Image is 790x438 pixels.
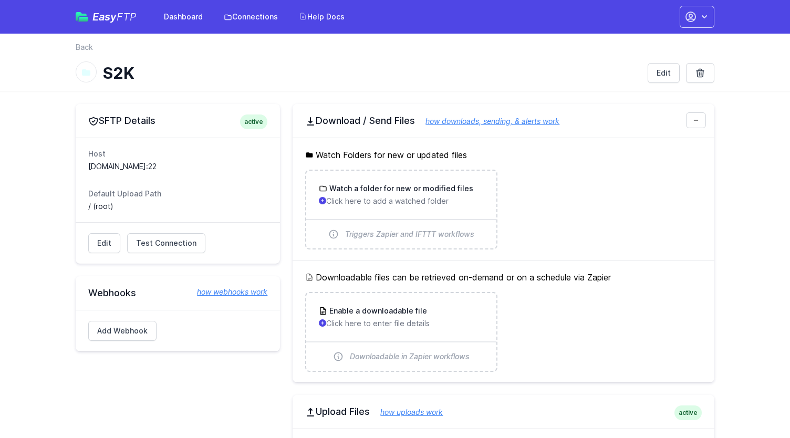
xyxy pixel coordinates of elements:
[158,7,209,26] a: Dashboard
[88,161,267,172] dd: [DOMAIN_NAME]:22
[88,201,267,212] dd: / (root)
[88,149,267,159] dt: Host
[240,114,267,129] span: active
[305,405,702,418] h2: Upload Files
[88,114,267,127] h2: SFTP Details
[103,64,639,82] h1: S2K
[305,271,702,284] h5: Downloadable files can be retrieved on-demand or on a schedule via Zapier
[117,11,137,23] span: FTP
[127,233,205,253] a: Test Connection
[76,12,137,22] a: EasyFTP
[92,12,137,22] span: Easy
[674,405,702,420] span: active
[648,63,680,83] a: Edit
[76,42,714,59] nav: Breadcrumb
[319,196,483,206] p: Click here to add a watched folder
[88,287,267,299] h2: Webhooks
[88,321,157,341] a: Add Webhook
[186,287,267,297] a: how webhooks work
[88,189,267,199] dt: Default Upload Path
[415,117,559,126] a: how downloads, sending, & alerts work
[305,114,702,127] h2: Download / Send Files
[327,183,473,194] h3: Watch a folder for new or modified files
[319,318,483,329] p: Click here to enter file details
[293,7,351,26] a: Help Docs
[350,351,470,362] span: Downloadable in Zapier workflows
[370,408,443,416] a: how uploads work
[88,233,120,253] a: Edit
[306,171,496,248] a: Watch a folder for new or modified files Click here to add a watched folder Triggers Zapier and I...
[217,7,284,26] a: Connections
[345,229,474,239] span: Triggers Zapier and IFTTT workflows
[327,306,427,316] h3: Enable a downloadable file
[305,149,702,161] h5: Watch Folders for new or updated files
[136,238,196,248] span: Test Connection
[76,12,88,22] img: easyftp_logo.png
[306,293,496,371] a: Enable a downloadable file Click here to enter file details Downloadable in Zapier workflows
[76,42,93,53] a: Back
